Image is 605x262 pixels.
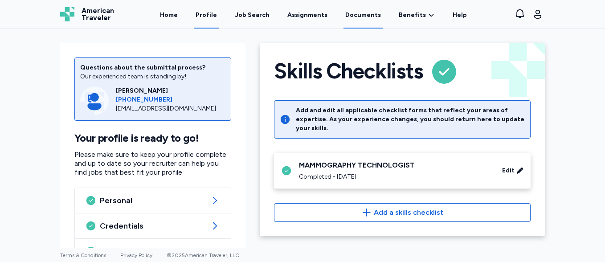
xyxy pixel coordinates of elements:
a: Profile [194,1,219,29]
a: [PHONE_NUMBER] [116,95,225,104]
a: Terms & Conditions [60,252,106,258]
div: [PERSON_NAME] [116,86,225,95]
span: Personal [100,195,206,206]
h1: Your profile is ready to go! [74,131,231,145]
a: Documents [343,1,383,29]
img: Consultant [80,86,109,115]
span: Edit [502,166,515,175]
div: Completed - [DATE] [299,172,491,181]
div: Questions about the submittal process? [80,63,225,72]
img: Logo [60,7,74,21]
div: MAMMOGRAPHY TECHNOLOGISTCompleted - [DATE]Edit [274,153,531,189]
h1: Skills Checklists [274,57,423,86]
div: [EMAIL_ADDRESS][DOMAIN_NAME] [116,104,225,113]
div: Add and edit all applicable checklist forms that reflect your areas of expertise. As your experie... [296,106,525,133]
div: Our experienced team is standing by! [80,72,225,81]
div: Job Search [235,11,270,20]
span: Experience [100,246,206,257]
span: © 2025 American Traveler, LLC [167,252,239,258]
a: Benefits [399,11,435,20]
button: Add a skills checklist [274,203,531,222]
span: Credentials [100,221,206,231]
p: Please make sure to keep your profile complete and up to date so your recruiter can help you find... [74,150,231,177]
div: MAMMOGRAPHY TECHNOLOGIST [299,160,491,171]
span: Benefits [399,11,426,20]
span: Add a skills checklist [374,207,443,218]
span: American Traveler [82,7,114,21]
a: Privacy Policy [120,252,152,258]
